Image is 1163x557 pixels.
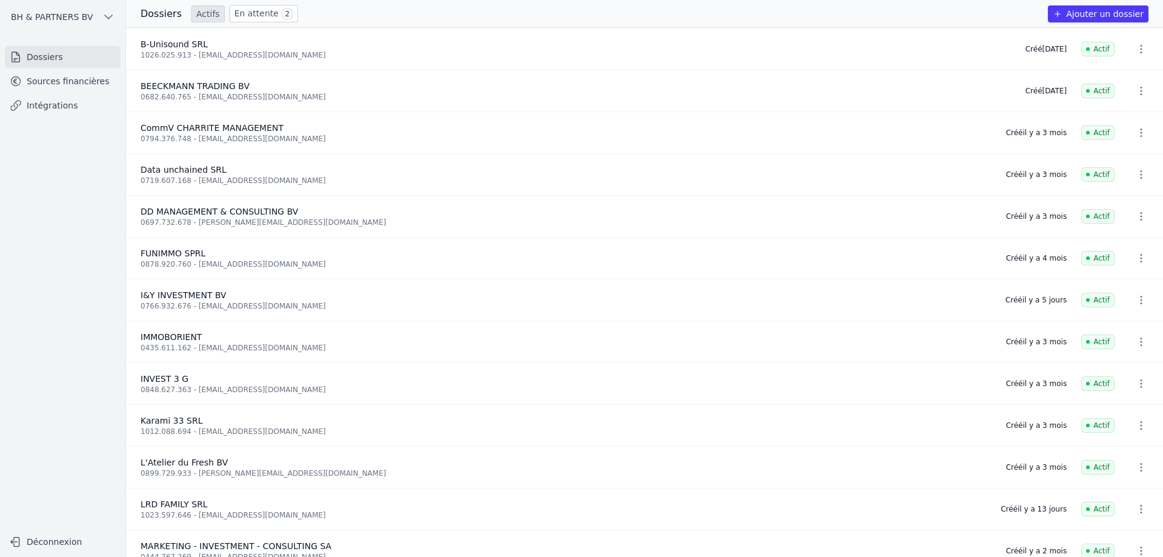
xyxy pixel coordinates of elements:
div: 0435.611.162 - [EMAIL_ADDRESS][DOMAIN_NAME] [141,343,992,353]
button: Ajouter un dossier [1048,5,1148,22]
span: Actif [1081,42,1115,56]
span: INVEST 3 G [141,374,188,384]
div: Créé il y a 3 mois [1006,128,1067,138]
div: Créé il y a 2 mois [1006,546,1067,556]
div: Créé il y a 4 mois [1006,253,1067,263]
div: 0848.627.363 - [EMAIL_ADDRESS][DOMAIN_NAME] [141,385,992,395]
div: 0878.920.760 - [EMAIL_ADDRESS][DOMAIN_NAME] [141,259,992,269]
span: I&Y INVESTMENT BV [141,290,227,300]
span: Actif [1081,251,1115,265]
a: Dossiers [5,46,121,68]
div: Créé il y a 3 mois [1006,170,1067,179]
span: Actif [1081,84,1115,98]
a: Actifs [191,5,225,22]
span: Actif [1081,167,1115,182]
div: Créé il y a 3 mois [1006,421,1067,430]
div: 0794.376.748 - [EMAIL_ADDRESS][DOMAIN_NAME] [141,134,992,144]
div: Créé il y a 3 mois [1006,212,1067,221]
span: Actif [1081,460,1115,475]
span: BEECKMANN TRADING BV [141,81,250,91]
span: B-Unisound SRL [141,39,208,49]
div: 1026.025.913 - [EMAIL_ADDRESS][DOMAIN_NAME] [141,50,1011,60]
div: Créé il y a 3 mois [1006,462,1067,472]
a: Sources financières [5,70,121,92]
div: Créé il y a 3 mois [1006,379,1067,389]
div: 0697.732.678 - [PERSON_NAME][EMAIL_ADDRESS][DOMAIN_NAME] [141,218,992,227]
span: Actif [1081,502,1115,516]
div: 1012.088.694 - [EMAIL_ADDRESS][DOMAIN_NAME] [141,427,992,436]
span: Actif [1081,209,1115,224]
button: Déconnexion [5,532,121,552]
span: 2 [281,8,293,20]
span: MARKETING - INVESTMENT - CONSULTING SA [141,541,331,551]
span: BH & PARTNERS BV [11,11,93,23]
div: Créé il y a 5 jours [1006,295,1067,305]
div: Créé [DATE] [1025,44,1067,54]
span: IMMOBORIENT [141,332,202,342]
div: 1023.597.646 - [EMAIL_ADDRESS][DOMAIN_NAME] [141,510,986,520]
span: Actif [1081,418,1115,433]
a: Intégrations [5,95,121,116]
span: FUNIMMO SPRL [141,248,205,258]
span: Actif [1081,293,1115,307]
div: Créé [DATE] [1025,86,1067,96]
span: Actif [1081,376,1115,391]
span: Actif [1081,335,1115,349]
div: Créé il y a 3 mois [1006,337,1067,347]
span: Actif [1081,125,1115,140]
span: DD MANAGEMENT & CONSULTING BV [141,207,298,216]
h3: Dossiers [141,7,182,21]
a: En attente 2 [230,5,298,22]
div: 0719.607.168 - [EMAIL_ADDRESS][DOMAIN_NAME] [141,176,992,185]
div: Créé il y a 13 jours [1001,504,1067,514]
span: LRD FAMILY SRL [141,499,208,509]
div: 0766.932.676 - [EMAIL_ADDRESS][DOMAIN_NAME] [141,301,991,311]
span: Karami 33 SRL [141,416,203,425]
div: 0682.640.765 - [EMAIL_ADDRESS][DOMAIN_NAME] [141,92,1011,102]
button: BH & PARTNERS BV [5,7,121,27]
span: L'Atelier du Fresh BV [141,458,228,467]
span: CommV CHARRITE MANAGEMENT [141,123,283,133]
div: 0899.729.933 - [PERSON_NAME][EMAIL_ADDRESS][DOMAIN_NAME] [141,469,992,478]
span: Data unchained SRL [141,165,227,175]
